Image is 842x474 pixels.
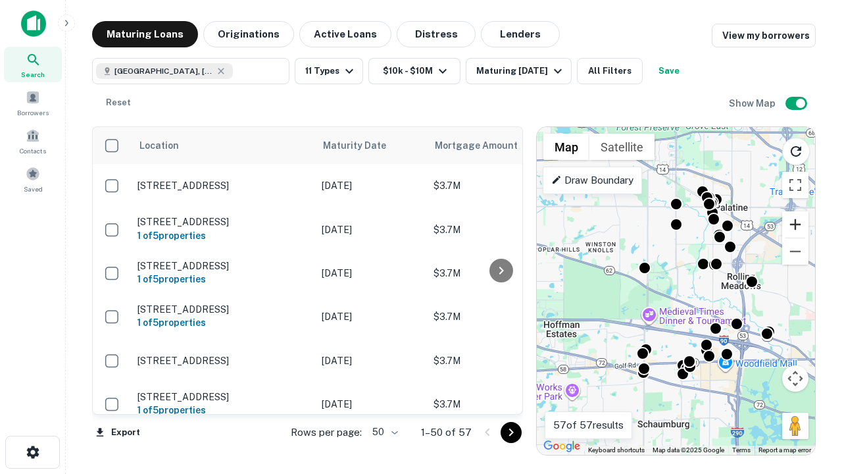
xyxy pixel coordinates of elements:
[295,58,363,84] button: 11 Types
[315,127,427,164] th: Maturity Date
[653,446,724,454] span: Map data ©2025 Google
[137,260,309,272] p: [STREET_ADDRESS]
[435,138,535,153] span: Mortgage Amount
[17,107,49,118] span: Borrowers
[577,58,643,84] button: All Filters
[782,172,808,198] button: Toggle fullscreen view
[92,423,143,442] button: Export
[729,96,778,111] h6: Show Map
[433,266,565,280] p: $3.7M
[21,11,46,37] img: capitalize-icon.png
[131,127,315,164] th: Location
[589,134,655,160] button: Show satellite imagery
[501,422,522,443] button: Go to next page
[4,47,62,82] a: Search
[588,446,645,455] button: Keyboard shortcuts
[732,446,751,454] a: Terms (opens in new tab)
[203,21,294,47] button: Originations
[476,63,566,79] div: Maturing [DATE]
[139,138,179,153] span: Location
[21,69,45,80] span: Search
[137,272,309,286] h6: 1 of 5 properties
[782,211,808,238] button: Zoom in
[299,21,391,47] button: Active Loans
[782,413,808,439] button: Drag Pegman onto the map to open Street View
[322,354,420,368] p: [DATE]
[137,403,309,417] h6: 1 of 5 properties
[433,397,565,411] p: $3.7M
[20,145,46,156] span: Contacts
[137,228,309,243] h6: 1 of 5 properties
[291,425,362,440] p: Rows per page:
[782,138,810,165] button: Reload search area
[776,327,842,390] iframe: Chat Widget
[322,223,420,237] p: [DATE]
[137,180,309,192] p: [STREET_ADDRESS]
[433,178,565,193] p: $3.7M
[368,58,460,84] button: $10k - $10M
[648,58,690,84] button: Save your search to get updates of matches that match your search criteria.
[322,309,420,324] p: [DATE]
[367,423,400,442] div: 50
[322,266,420,280] p: [DATE]
[24,184,43,194] span: Saved
[433,223,565,237] p: $3.7M
[540,438,583,455] a: Open this area in Google Maps (opens a new window)
[97,90,139,116] button: Reset
[712,24,816,47] a: View my borrowers
[137,391,309,403] p: [STREET_ADDRESS]
[427,127,572,164] th: Mortgage Amount
[322,397,420,411] p: [DATE]
[137,315,309,330] h6: 1 of 5 properties
[540,438,583,455] img: Google
[92,21,198,47] button: Maturing Loans
[553,417,624,433] p: 57 of 57 results
[4,123,62,159] a: Contacts
[758,446,811,454] a: Report a map error
[421,425,472,440] p: 1–50 of 57
[137,216,309,228] p: [STREET_ADDRESS]
[397,21,476,47] button: Distress
[433,354,565,368] p: $3.7M
[537,127,815,455] div: 0 0
[782,238,808,265] button: Zoom out
[543,134,589,160] button: Show street map
[551,172,633,188] p: Draw Boundary
[4,161,62,197] a: Saved
[4,85,62,120] a: Borrowers
[137,355,309,367] p: [STREET_ADDRESS]
[322,178,420,193] p: [DATE]
[481,21,560,47] button: Lenders
[323,138,403,153] span: Maturity Date
[466,58,572,84] button: Maturing [DATE]
[433,309,565,324] p: $3.7M
[137,303,309,315] p: [STREET_ADDRESS]
[114,65,213,77] span: [GEOGRAPHIC_DATA], [GEOGRAPHIC_DATA]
